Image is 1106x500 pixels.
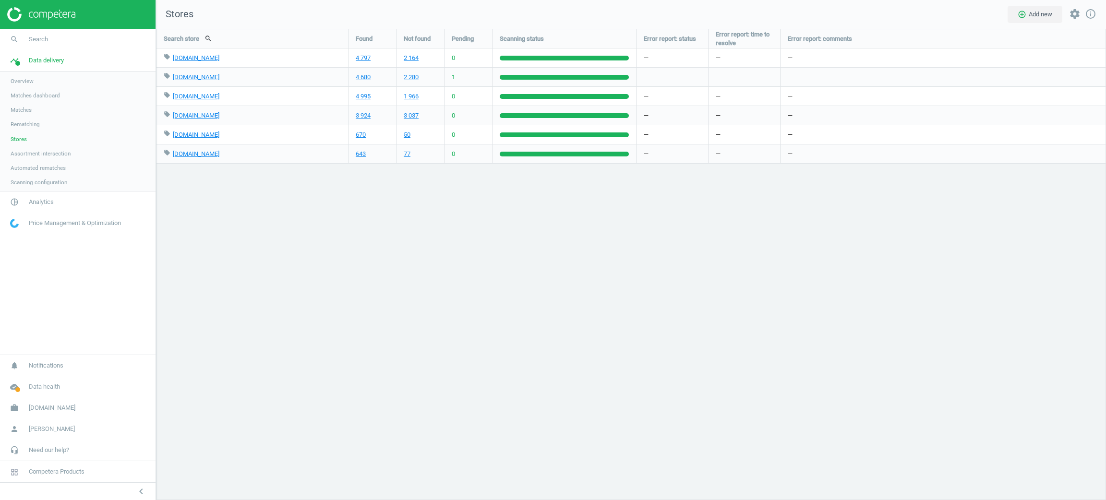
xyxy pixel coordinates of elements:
[404,150,410,158] a: 77
[452,111,455,120] span: 0
[452,35,474,43] span: Pending
[1065,4,1085,24] button: settings
[404,54,419,62] a: 2 164
[29,361,63,370] span: Notifications
[1085,8,1096,21] a: info_outline
[404,35,431,43] span: Not found
[173,112,219,119] a: [DOMAIN_NAME]
[452,73,455,82] span: 1
[29,382,60,391] span: Data health
[452,150,455,158] span: 0
[29,219,121,227] span: Price Management & Optimization
[11,164,66,172] span: Automated rematches
[29,404,75,412] span: [DOMAIN_NAME]
[716,111,721,120] span: —
[173,93,219,100] a: [DOMAIN_NAME]
[781,144,1106,163] div: —
[716,150,721,158] span: —
[11,120,40,128] span: Rematching
[637,144,708,163] div: —
[5,30,24,48] i: search
[129,485,153,498] button: chevron_left
[1018,10,1026,19] i: add_circle_outline
[500,35,544,43] span: Scanning status
[356,73,371,82] a: 4 680
[5,51,24,70] i: timeline
[356,111,371,120] a: 3 924
[637,48,708,67] div: —
[716,54,721,62] span: —
[781,87,1106,106] div: —
[135,486,147,497] i: chevron_left
[173,54,219,61] a: [DOMAIN_NAME]
[404,92,419,101] a: 1 966
[637,106,708,125] div: —
[716,30,773,48] span: Error report: time to resolve
[637,125,708,144] div: —
[156,29,348,48] div: Search store
[29,446,69,454] span: Need our help?
[781,106,1106,125] div: —
[5,357,24,375] i: notifications
[781,125,1106,144] div: —
[173,131,219,138] a: [DOMAIN_NAME]
[356,131,366,139] a: 670
[5,399,24,417] i: work
[788,35,852,43] span: Error report: comments
[11,150,71,157] span: Assortment intersection
[5,441,24,459] i: headset_mic
[164,111,170,118] i: local_offer
[29,467,84,476] span: Competera Products
[164,92,170,98] i: local_offer
[164,72,170,79] i: local_offer
[1069,8,1081,20] i: settings
[5,193,24,211] i: pie_chart_outlined
[781,68,1106,86] div: —
[452,92,455,101] span: 0
[11,135,27,143] span: Stores
[637,87,708,106] div: —
[637,68,708,86] div: —
[29,198,54,206] span: Analytics
[29,425,75,433] span: [PERSON_NAME]
[199,30,217,47] button: search
[11,106,32,114] span: Matches
[5,378,24,396] i: cloud_done
[7,7,75,22] img: ajHJNr6hYgQAAAAASUVORK5CYII=
[164,149,170,156] i: local_offer
[10,219,19,228] img: wGWNvw8QSZomAAAAABJRU5ErkJggg==
[5,420,24,438] i: person
[11,92,60,99] span: Matches dashboard
[716,131,721,139] span: —
[11,77,34,85] span: Overview
[644,35,696,43] span: Error report: status
[404,111,419,120] a: 3 037
[164,130,170,137] i: local_offer
[173,150,219,157] a: [DOMAIN_NAME]
[781,48,1106,67] div: —
[164,53,170,60] i: local_offer
[716,73,721,82] span: —
[716,92,721,101] span: —
[404,73,419,82] a: 2 280
[1085,8,1096,20] i: info_outline
[452,131,455,139] span: 0
[356,92,371,101] a: 4 995
[356,35,373,43] span: Found
[173,73,219,81] a: [DOMAIN_NAME]
[404,131,410,139] a: 50
[1008,6,1062,23] button: add_circle_outlineAdd new
[29,35,48,44] span: Search
[29,56,64,65] span: Data delivery
[356,54,371,62] a: 4 797
[452,54,455,62] span: 0
[356,150,366,158] a: 643
[11,179,67,186] span: Scanning configuration
[156,8,193,21] span: Stores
